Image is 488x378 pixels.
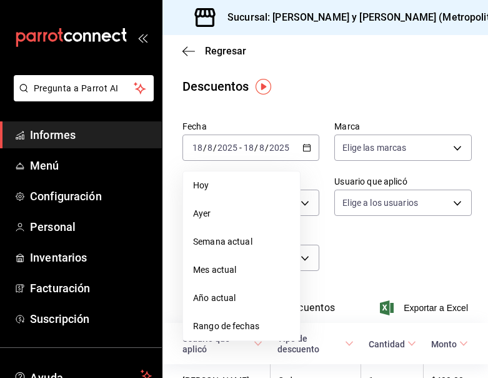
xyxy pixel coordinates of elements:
button: Regresar [182,45,246,57]
span: Monto [431,339,468,349]
font: Elige a los usuarios [342,198,418,208]
font: Regresar [205,45,246,57]
font: Marca [334,121,360,131]
font: Descuentos [182,79,249,94]
button: Pregunta a Parrot AI [14,75,154,101]
span: / [203,143,207,153]
font: Facturación [30,282,90,295]
font: Fecha [182,121,207,131]
span: / [265,143,269,153]
span: Semana actual [193,235,290,248]
font: Suscripción [30,312,89,325]
span: / [254,143,258,153]
font: Configuración [30,190,102,203]
img: Tooltip marker [256,79,271,94]
span: Tipo de descuento [277,333,354,355]
span: Usuario que aplicó [182,333,262,355]
font: Inventarios [30,251,87,264]
font: Tipo de descuento [277,334,319,354]
span: Hoy [193,179,290,192]
input: -- [207,143,213,153]
font: Informes [30,128,76,141]
font: Monto [431,339,457,349]
span: Ayer [193,207,290,220]
button: Exportar a Excel [382,300,468,315]
span: Cantidad [369,339,416,349]
span: Mes actual [193,263,290,277]
input: ---- [269,143,290,153]
button: abrir_cajón_menú [137,33,147,43]
font: Personal [30,220,76,233]
font: Usuario que aplicó [334,176,407,186]
input: ---- [217,143,238,153]
font: Elige las marcas [342,143,406,153]
font: Menú [30,159,59,172]
span: Año actual [193,292,290,305]
font: Exportar a Excel [404,303,468,313]
span: - [239,143,242,153]
input: -- [192,143,203,153]
input: -- [259,143,265,153]
a: Pregunta a Parrot AI [9,91,154,104]
span: Rango de fechas [193,320,290,333]
input: -- [243,143,254,153]
font: Pregunta a Parrot AI [34,83,119,93]
span: / [213,143,217,153]
font: Cantidad [369,339,405,349]
font: Usuario que aplicó [182,334,230,354]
